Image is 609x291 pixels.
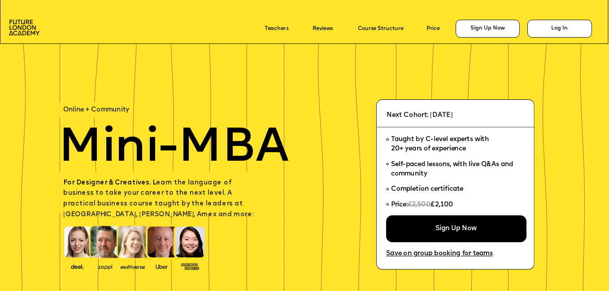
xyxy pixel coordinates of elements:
[118,262,147,270] img: image-b7d05013-d886-4065-8d38-3eca2af40620.png
[358,26,404,32] a: Course Structure
[63,180,253,218] span: earn the language of business to take your career to the next level. A practical business course ...
[265,26,288,32] a: Teachers
[63,107,129,113] span: Online + Community
[391,186,463,193] span: Completion certificate
[93,263,117,270] img: image-b2f1584c-cbf7-4a77-bbe0-f56ae6ee31f2.png
[387,112,453,119] span: Next Cohort: [DATE]
[431,201,453,208] span: £2,100
[63,180,156,186] span: For Designer & Creatives. L
[313,26,333,32] a: Reviews
[9,20,39,35] img: image-aac980e9-41de-4c2d-a048-f29dd30a0068.png
[58,125,289,172] span: Mini-MBA
[391,201,407,208] span: Price:
[407,201,431,208] span: £2,500
[150,263,174,270] img: image-99cff0b2-a396-4aab-8550-cf4071da2cb9.png
[426,26,439,32] a: Price
[178,261,202,270] img: image-93eab660-639c-4de6-957c-4ae039a0235a.png
[391,136,489,152] span: Taught by C-level experts with 20+ years of experience
[65,262,89,270] img: image-388f4489-9820-4c53-9b08-f7df0b8d4ae2.png
[386,251,492,258] a: Save on group booking for teams
[391,161,515,177] span: Self-paced lessons, with live Q&As and community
